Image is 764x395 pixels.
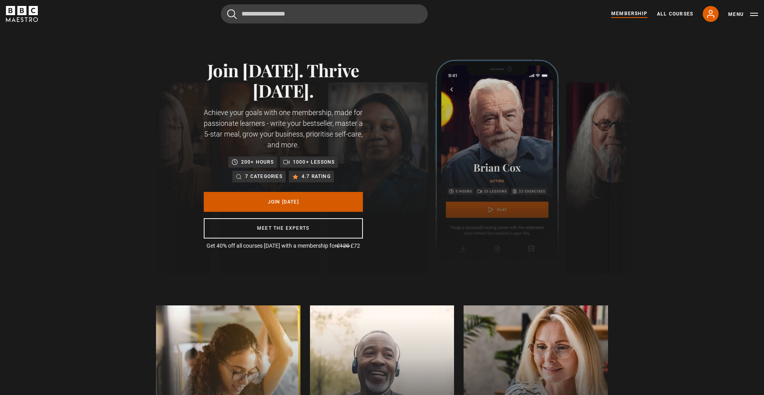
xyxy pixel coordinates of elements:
[221,4,428,23] input: Search
[6,6,38,22] svg: BBC Maestro
[204,192,363,212] a: Join [DATE]
[227,9,237,19] button: Submit the search query
[728,10,758,18] button: Toggle navigation
[241,158,274,166] p: 200+ hours
[657,10,693,18] a: All Courses
[204,218,363,239] a: Meet the experts
[337,242,349,249] span: £120
[204,242,363,250] p: Get 40% off all courses [DATE] with a membership for
[204,60,363,101] h1: Join [DATE]. Thrive [DATE].
[611,10,647,18] a: Membership
[245,172,282,180] p: 7 categories
[351,242,360,249] span: £72
[293,158,335,166] p: 1000+ lessons
[302,172,331,180] p: 4.7 rating
[204,107,363,150] p: Achieve your goals with one membership, made for passionate learners - write your bestseller, mas...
